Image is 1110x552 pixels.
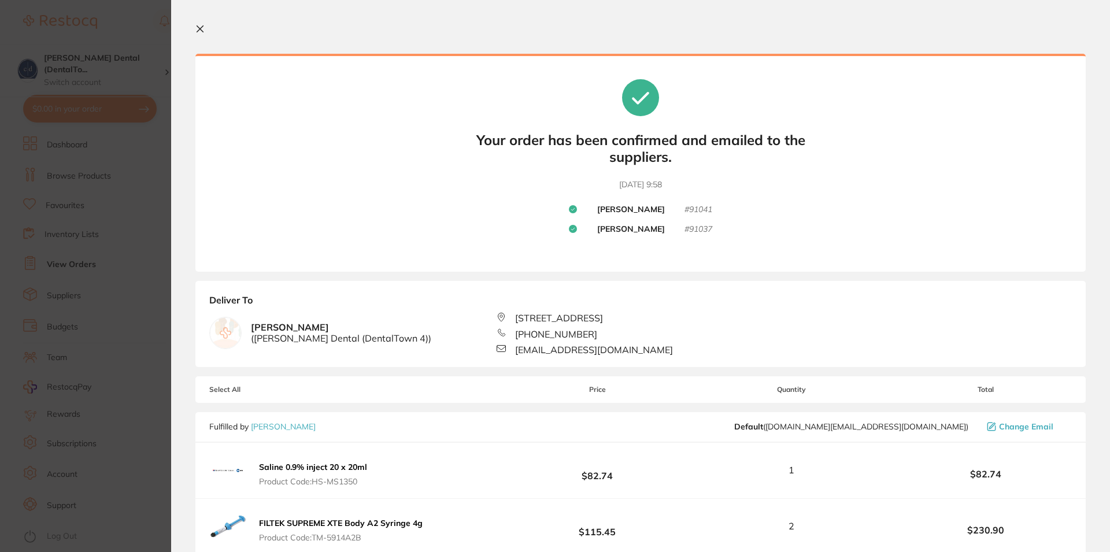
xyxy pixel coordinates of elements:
[251,322,431,343] b: [PERSON_NAME]
[259,518,423,528] b: FILTEK SUPREME XTE Body A2 Syringe 4g
[209,508,246,545] img: ZWYwdXJrcw
[209,452,246,489] img: ZXBhZTVnNA
[684,386,900,394] span: Quantity
[684,205,712,215] small: # 91041
[251,333,431,343] span: ( [PERSON_NAME] Dental (DentalTown 4) )
[511,516,683,537] b: $115.45
[734,421,763,432] b: Default
[597,205,665,215] b: [PERSON_NAME]
[900,386,1072,394] span: Total
[900,469,1072,479] b: $82.74
[256,462,371,486] button: Saline 0.9% inject 20 x 20ml Product Code:HS-MS1350
[210,317,241,349] img: empty.jpg
[789,521,794,531] span: 2
[983,421,1072,432] button: Change Email
[900,525,1072,535] b: $230.90
[734,422,968,431] span: customer.care@henryschein.com.au
[597,224,665,235] b: [PERSON_NAME]
[515,344,673,355] span: [EMAIL_ADDRESS][DOMAIN_NAME]
[684,224,712,235] small: # 91037
[259,533,423,542] span: Product Code: TM-5914A2B
[515,313,603,323] span: [STREET_ADDRESS]
[259,477,367,486] span: Product Code: HS-MS1350
[209,295,1072,312] b: Deliver To
[789,465,794,475] span: 1
[209,422,316,431] p: Fulfilled by
[515,329,597,339] span: [PHONE_NUMBER]
[209,386,325,394] span: Select All
[259,462,367,472] b: Saline 0.9% inject 20 x 20ml
[467,132,814,165] b: Your order has been confirmed and emailed to the suppliers.
[256,518,426,542] button: FILTEK SUPREME XTE Body A2 Syringe 4g Product Code:TM-5914A2B
[511,460,683,481] b: $82.74
[999,422,1053,431] span: Change Email
[251,421,316,432] a: [PERSON_NAME]
[511,386,683,394] span: Price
